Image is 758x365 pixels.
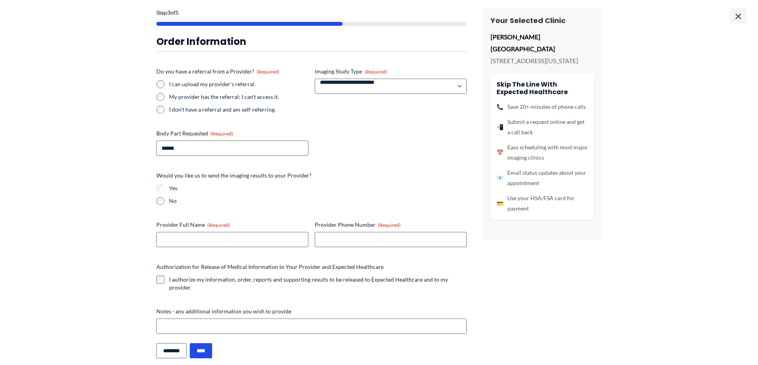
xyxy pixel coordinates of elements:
[497,81,588,96] h4: Skip the line with Expected Healthcare
[167,9,170,16] span: 3
[497,193,588,214] li: Use your HSA/FSA card for payment
[156,307,467,315] label: Notes - any additional information you wish to provide
[497,198,503,209] span: 💳
[364,69,387,75] span: (Required)
[497,117,588,137] li: Submit a request online and get a call back
[730,8,746,24] span: ×
[169,93,308,101] label: My provider has the referral; I can't access it.
[497,142,588,163] li: Easy scheduling with most major imaging clinics
[156,263,384,271] legend: Authorization for Release of Medical Information to Your Provider and Expected Healthcare
[210,131,233,137] span: (Required)
[156,129,308,137] label: Body Part Requested
[497,173,503,183] span: 📧
[156,68,279,75] legend: Do you have a referral from a Provider?
[169,106,308,114] label: I don't have a referral and am self-referring.
[156,10,467,15] p: Step of
[497,168,588,188] li: Email status updates about your appointment
[169,80,308,88] label: I can upload my provider's referral.
[497,122,503,132] span: 📲
[257,69,279,75] span: (Required)
[491,31,594,54] p: [PERSON_NAME][GEOGRAPHIC_DATA]
[175,9,179,16] span: 5
[378,222,401,228] span: (Required)
[315,221,467,229] label: Provider Phone Number
[169,184,467,192] label: Yes
[315,68,467,75] label: Imaging Study Type
[169,276,467,292] label: I authorize my information, order, reports and supporting results to be released to Expected Heal...
[156,172,312,180] legend: Would you like us to send the imaging results to your Provider?
[156,35,467,48] h3: Order Information
[497,102,588,112] li: Save 20+ minutes of phone calls
[169,197,467,205] label: No
[156,221,308,229] label: Provider Full Name
[491,55,594,67] p: [STREET_ADDRESS][US_STATE]
[207,222,230,228] span: (Required)
[497,147,503,158] span: 📅
[491,16,594,25] h3: Your Selected Clinic
[497,102,503,112] span: 📞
